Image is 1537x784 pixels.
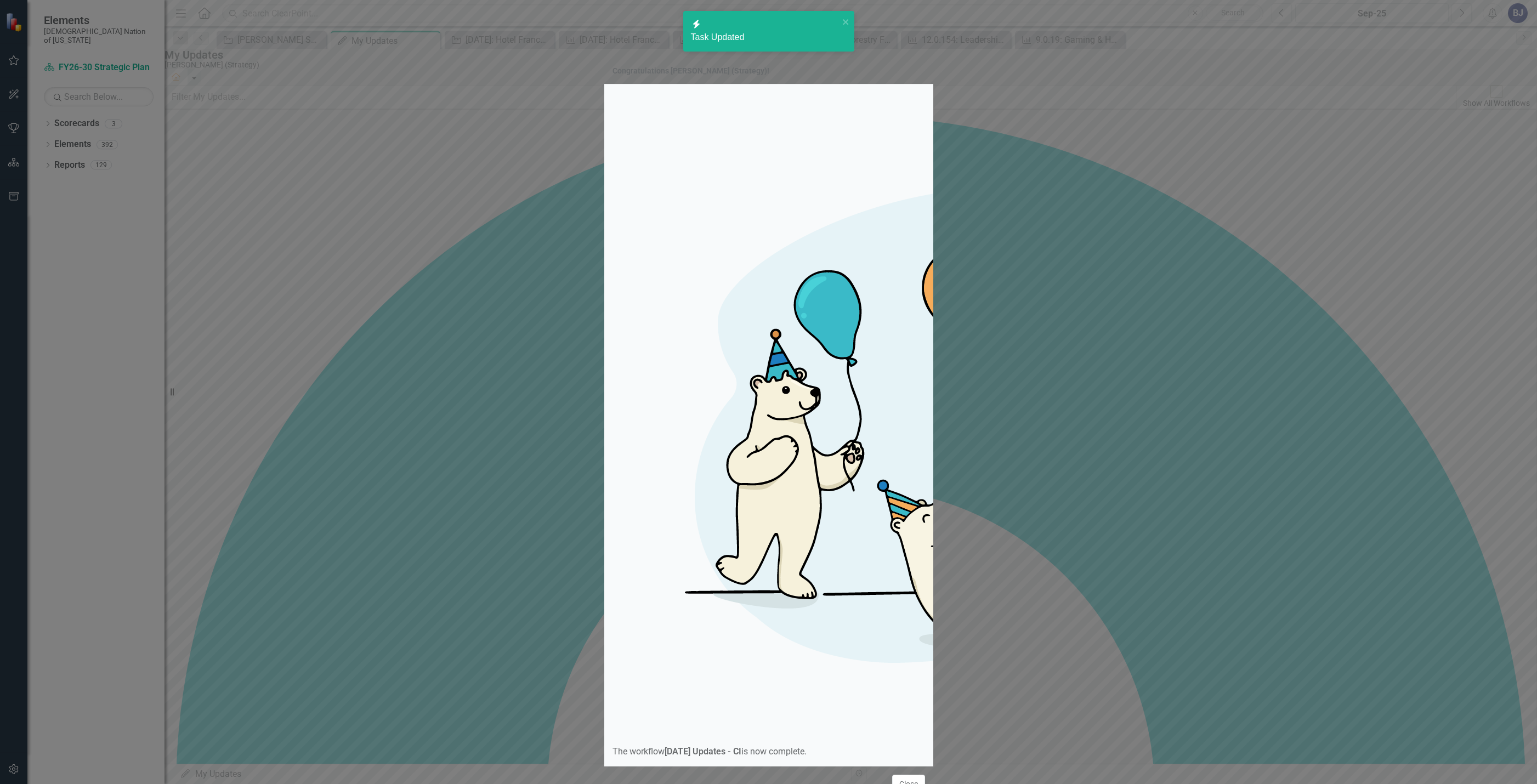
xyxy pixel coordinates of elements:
strong: [DATE] Updates - CI [665,746,741,757]
span: The workflow is now complete. [612,746,807,757]
img: Congratulations [612,93,1536,746]
div: Congratulations [PERSON_NAME] (Strategy)! [612,67,769,75]
div: Task Updated [691,31,839,44]
button: close [842,15,850,28]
